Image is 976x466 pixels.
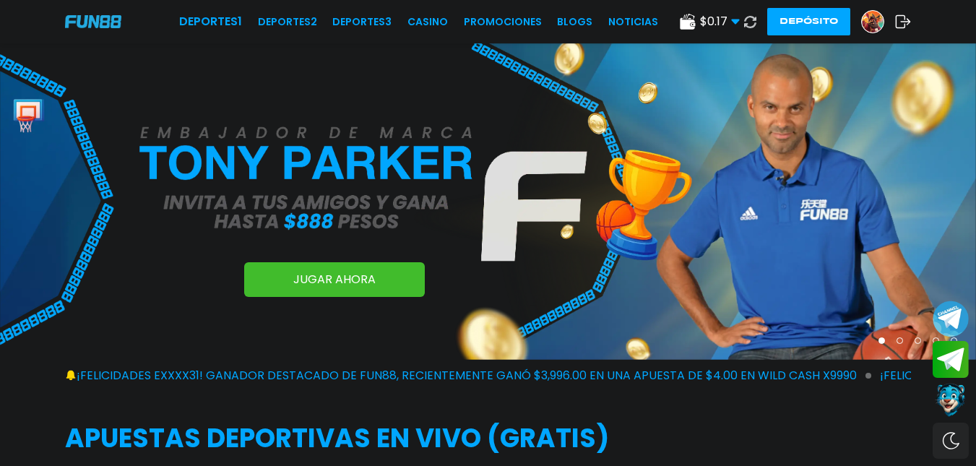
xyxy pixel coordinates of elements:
[933,423,969,459] div: Switch theme
[77,367,871,384] span: ¡FELICIDADES exxxx31! GANADOR DESTACADO DE FUN88, RECIENTEMENTE GANÓ $3,996.00 EN UNA APUESTA DE ...
[244,262,425,297] a: JUGAR AHORA
[179,13,242,30] a: Deportes1
[65,419,911,458] h2: APUESTAS DEPORTIVAS EN VIVO (gratis)
[700,13,740,30] span: $ 0.17
[407,14,448,30] a: CASINO
[65,15,121,27] img: Company Logo
[933,381,969,419] button: Contact customer service
[464,14,542,30] a: Promociones
[608,14,658,30] a: NOTICIAS
[861,10,895,33] a: Avatar
[332,14,392,30] a: Deportes3
[933,341,969,379] button: Join telegram
[767,8,850,35] button: Depósito
[933,300,969,337] button: Join telegram channel
[862,11,884,33] img: Avatar
[557,14,592,30] a: BLOGS
[258,14,317,30] a: Deportes2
